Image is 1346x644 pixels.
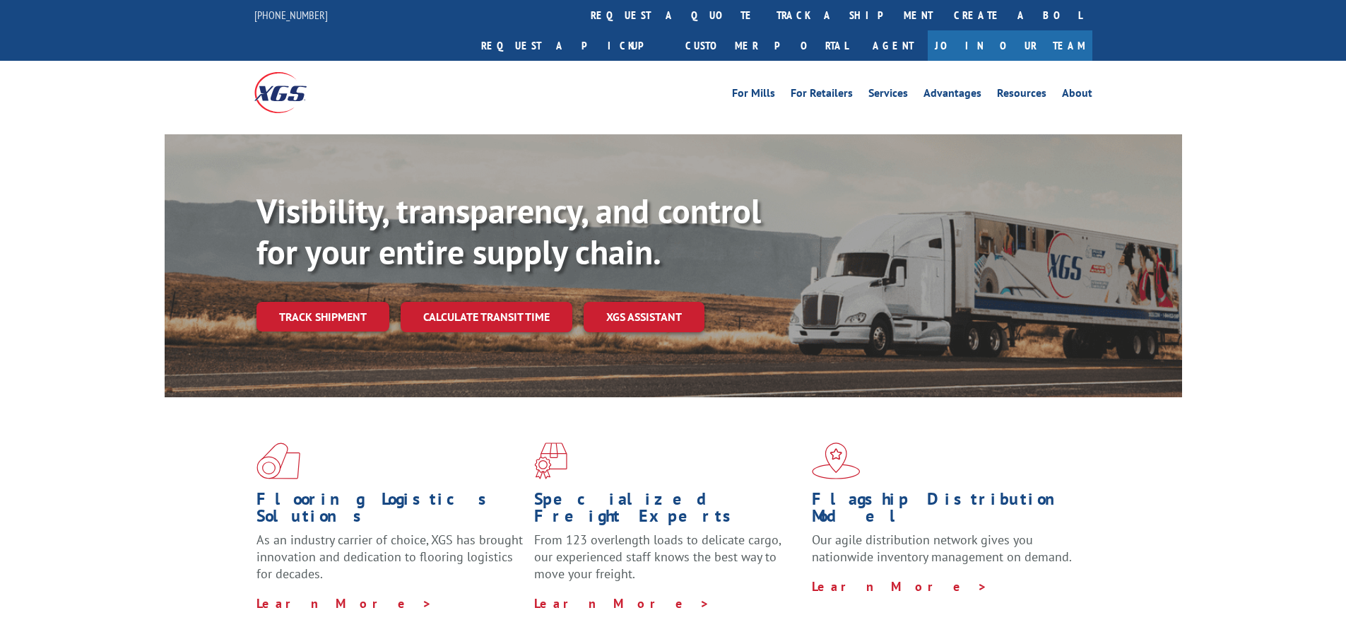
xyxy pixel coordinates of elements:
a: XGS ASSISTANT [584,302,704,332]
a: For Mills [732,88,775,103]
a: Resources [997,88,1046,103]
a: Track shipment [256,302,389,332]
a: For Retailers [791,88,853,103]
span: Our agile distribution network gives you nationwide inventory management on demand. [812,532,1072,565]
span: As an industry carrier of choice, XGS has brought innovation and dedication to flooring logistics... [256,532,523,582]
a: Learn More > [534,595,710,611]
a: Learn More > [812,578,988,595]
a: Join Our Team [928,30,1092,61]
a: Advantages [923,88,981,103]
h1: Flagship Distribution Model [812,491,1079,532]
b: Visibility, transparency, and control for your entire supply chain. [256,189,761,274]
a: About [1062,88,1092,103]
img: xgs-icon-flagship-distribution-model-red [812,443,861,479]
h1: Specialized Freight Experts [534,491,801,532]
img: xgs-icon-total-supply-chain-intelligence-red [256,443,300,479]
a: Customer Portal [675,30,858,61]
a: Request a pickup [471,30,675,61]
a: Services [868,88,908,103]
h1: Flooring Logistics Solutions [256,491,524,532]
a: Learn More > [256,595,432,611]
img: xgs-icon-focused-on-flooring-red [534,443,567,479]
a: [PHONE_NUMBER] [254,8,328,22]
a: Agent [858,30,928,61]
p: From 123 overlength loads to delicate cargo, our experienced staff knows the best way to move you... [534,532,801,595]
a: Calculate transit time [401,302,572,332]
